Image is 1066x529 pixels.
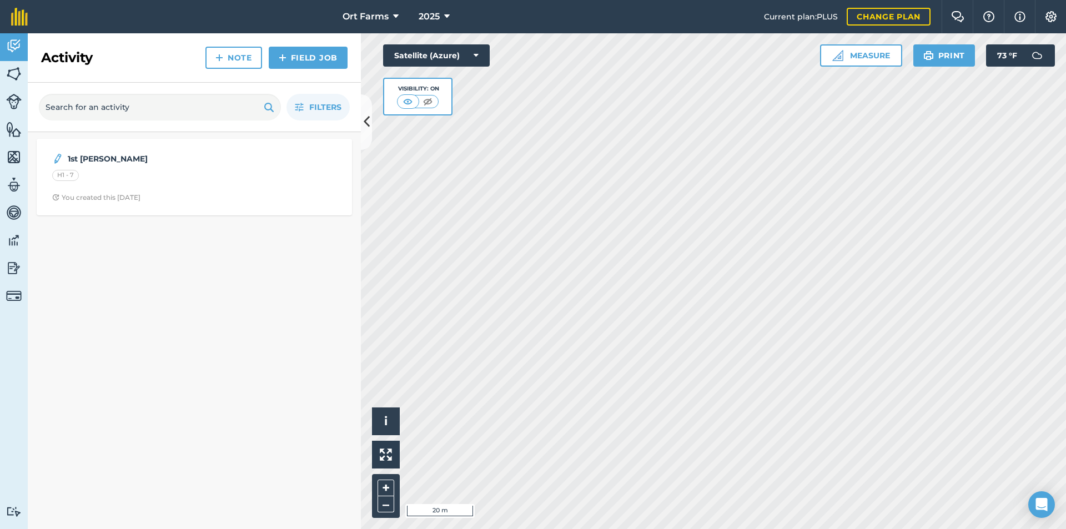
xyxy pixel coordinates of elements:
[419,10,440,23] span: 2025
[269,47,348,69] a: Field Job
[832,50,843,61] img: Ruler icon
[421,96,435,107] img: svg+xml;base64,PHN2ZyB4bWxucz0iaHR0cDovL3d3dy53My5vcmcvMjAwMC9zdmciIHdpZHRoPSI1MCIgaGVpZ2h0PSI0MC...
[52,194,59,201] img: Clock with arrow pointing clockwise
[1014,10,1025,23] img: svg+xml;base64,PHN2ZyB4bWxucz0iaHR0cDovL3d3dy53My5vcmcvMjAwMC9zdmciIHdpZHRoPSIxNyIgaGVpZ2h0PSIxNy...
[264,100,274,114] img: svg+xml;base64,PHN2ZyB4bWxucz0iaHR0cDovL3d3dy53My5vcmcvMjAwMC9zdmciIHdpZHRoPSIxOSIgaGVpZ2h0PSIyNC...
[923,49,934,62] img: svg+xml;base64,PHN2ZyB4bWxucz0iaHR0cDovL3d3dy53My5vcmcvMjAwMC9zdmciIHdpZHRoPSIxOSIgaGVpZ2h0PSIyNC...
[6,94,22,109] img: svg+xml;base64,PD94bWwgdmVyc2lvbj0iMS4wIiBlbmNvZGluZz0idXRmLTgiPz4KPCEtLSBHZW5lcmF0b3I6IEFkb2JlIE...
[378,480,394,496] button: +
[52,193,140,202] div: You created this [DATE]
[384,414,388,428] span: i
[383,44,490,67] button: Satellite (Azure)
[847,8,931,26] a: Change plan
[41,49,93,67] h2: Activity
[372,407,400,435] button: i
[6,149,22,165] img: svg+xml;base64,PHN2ZyB4bWxucz0iaHR0cDovL3d3dy53My5vcmcvMjAwMC9zdmciIHdpZHRoPSI1NiIgaGVpZ2h0PSI2MC...
[380,449,392,461] img: Four arrows, one pointing top left, one top right, one bottom right and the last bottom left
[39,94,281,120] input: Search for an activity
[951,11,964,22] img: Two speech bubbles overlapping with the left bubble in the forefront
[378,496,394,512] button: –
[764,11,838,23] span: Current plan : PLUS
[205,47,262,69] a: Note
[11,8,28,26] img: fieldmargin Logo
[215,51,223,64] img: svg+xml;base64,PHN2ZyB4bWxucz0iaHR0cDovL3d3dy53My5vcmcvMjAwMC9zdmciIHdpZHRoPSIxNCIgaGVpZ2h0PSIyNC...
[913,44,976,67] button: Print
[286,94,350,120] button: Filters
[6,506,22,517] img: svg+xml;base64,PD94bWwgdmVyc2lvbj0iMS4wIiBlbmNvZGluZz0idXRmLTgiPz4KPCEtLSBHZW5lcmF0b3I6IEFkb2JlIE...
[401,96,415,107] img: svg+xml;base64,PHN2ZyB4bWxucz0iaHR0cDovL3d3dy53My5vcmcvMjAwMC9zdmciIHdpZHRoPSI1MCIgaGVpZ2h0PSI0MC...
[6,288,22,304] img: svg+xml;base64,PD94bWwgdmVyc2lvbj0iMS4wIiBlbmNvZGluZz0idXRmLTgiPz4KPCEtLSBHZW5lcmF0b3I6IEFkb2JlIE...
[6,260,22,276] img: svg+xml;base64,PD94bWwgdmVyc2lvbj0iMS4wIiBlbmNvZGluZz0idXRmLTgiPz4KPCEtLSBHZW5lcmF0b3I6IEFkb2JlIE...
[986,44,1055,67] button: 73 °F
[309,101,341,113] span: Filters
[6,204,22,221] img: svg+xml;base64,PD94bWwgdmVyc2lvbj0iMS4wIiBlbmNvZGluZz0idXRmLTgiPz4KPCEtLSBHZW5lcmF0b3I6IEFkb2JlIE...
[6,177,22,193] img: svg+xml;base64,PD94bWwgdmVyc2lvbj0iMS4wIiBlbmNvZGluZz0idXRmLTgiPz4KPCEtLSBHZW5lcmF0b3I6IEFkb2JlIE...
[68,153,244,165] strong: 1st [PERSON_NAME]
[820,44,902,67] button: Measure
[279,51,286,64] img: svg+xml;base64,PHN2ZyB4bWxucz0iaHR0cDovL3d3dy53My5vcmcvMjAwMC9zdmciIHdpZHRoPSIxNCIgaGVpZ2h0PSIyNC...
[982,11,995,22] img: A question mark icon
[1028,491,1055,518] div: Open Intercom Messenger
[1026,44,1048,67] img: svg+xml;base64,PD94bWwgdmVyc2lvbj0iMS4wIiBlbmNvZGluZz0idXRmLTgiPz4KPCEtLSBHZW5lcmF0b3I6IEFkb2JlIE...
[6,232,22,249] img: svg+xml;base64,PD94bWwgdmVyc2lvbj0iMS4wIiBlbmNvZGluZz0idXRmLTgiPz4KPCEtLSBHZW5lcmF0b3I6IEFkb2JlIE...
[1044,11,1058,22] img: A cog icon
[52,170,79,181] div: H1 - 7
[6,38,22,54] img: svg+xml;base64,PD94bWwgdmVyc2lvbj0iMS4wIiBlbmNvZGluZz0idXRmLTgiPz4KPCEtLSBHZW5lcmF0b3I6IEFkb2JlIE...
[6,121,22,138] img: svg+xml;base64,PHN2ZyB4bWxucz0iaHR0cDovL3d3dy53My5vcmcvMjAwMC9zdmciIHdpZHRoPSI1NiIgaGVpZ2h0PSI2MC...
[6,66,22,82] img: svg+xml;base64,PHN2ZyB4bWxucz0iaHR0cDovL3d3dy53My5vcmcvMjAwMC9zdmciIHdpZHRoPSI1NiIgaGVpZ2h0PSI2MC...
[343,10,389,23] span: Ort Farms
[52,152,63,165] img: svg+xml;base64,PD94bWwgdmVyc2lvbj0iMS4wIiBlbmNvZGluZz0idXRmLTgiPz4KPCEtLSBHZW5lcmF0b3I6IEFkb2JlIE...
[43,145,345,209] a: 1st [PERSON_NAME]H1 - 7Clock with arrow pointing clockwiseYou created this [DATE]
[397,84,439,93] div: Visibility: On
[997,44,1017,67] span: 73 ° F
